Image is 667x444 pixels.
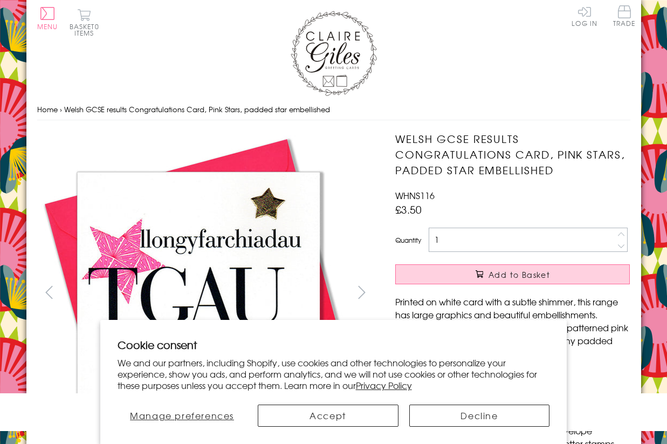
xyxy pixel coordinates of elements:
[70,9,99,36] button: Basket0 items
[395,295,630,360] p: Printed on white card with a subtle shimmer, this range has large graphics and beautiful embellis...
[74,22,99,38] span: 0 items
[395,189,435,202] span: WHNS116
[37,7,58,30] button: Menu
[64,104,330,114] span: Welsh GCSE results Congratulations Card, Pink Stars, padded star embellished
[613,5,636,26] span: Trade
[118,357,550,391] p: We and our partners, including Shopify, use cookies and other technologies to personalize your ex...
[60,104,62,114] span: ›
[409,405,550,427] button: Decline
[37,22,58,31] span: Menu
[37,99,630,121] nav: breadcrumbs
[37,280,61,304] button: prev
[395,202,422,217] span: £3.50
[118,337,550,352] h2: Cookie consent
[395,264,630,284] button: Add to Basket
[572,5,597,26] a: Log In
[613,5,636,29] a: Trade
[37,104,58,114] a: Home
[395,235,421,245] label: Quantity
[349,280,374,304] button: next
[291,11,377,96] img: Claire Giles Greetings Cards
[118,405,247,427] button: Manage preferences
[130,409,234,422] span: Manage preferences
[489,269,550,280] span: Add to Basket
[258,405,398,427] button: Accept
[356,379,412,392] a: Privacy Policy
[395,131,630,177] h1: Welsh GCSE results Congratulations Card, Pink Stars, padded star embellished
